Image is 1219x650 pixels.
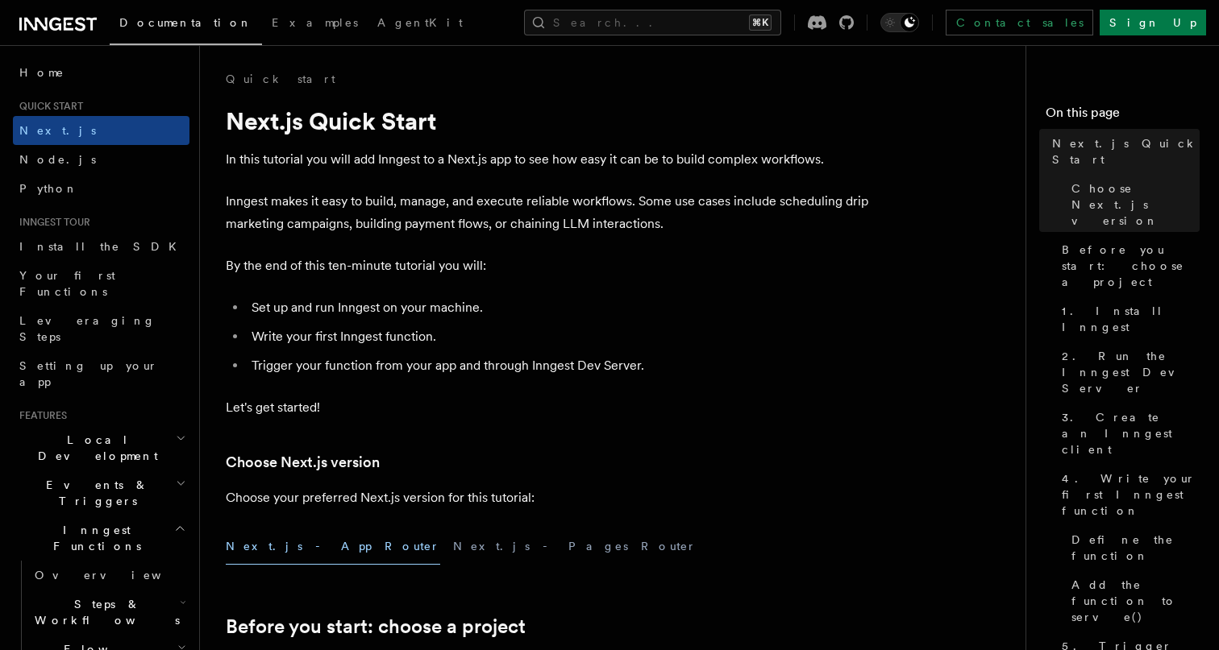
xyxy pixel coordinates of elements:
span: 1. Install Inngest [1062,303,1200,335]
span: Features [13,409,67,422]
button: Inngest Functions [13,515,189,561]
li: Write your first Inngest function. [247,325,871,348]
span: Steps & Workflows [28,596,180,628]
button: Steps & Workflows [28,590,189,635]
button: Next.js - Pages Router [453,528,697,565]
span: Documentation [119,16,252,29]
button: Next.js - App Router [226,528,440,565]
a: Before you start: choose a project [1055,235,1200,296]
span: Add the function to serve() [1071,577,1200,625]
a: Examples [262,5,368,43]
a: Next.js Quick Start [1046,129,1200,174]
a: Leveraging Steps [13,306,189,351]
h4: On this page [1046,103,1200,129]
a: Contact sales [946,10,1093,35]
a: 1. Install Inngest [1055,296,1200,342]
span: Install the SDK [19,240,186,253]
span: Choose Next.js version [1071,180,1200,229]
span: AgentKit [377,16,463,29]
li: Set up and run Inngest on your machine. [247,296,871,319]
a: Define the function [1065,525,1200,570]
span: Setting up your app [19,359,158,388]
span: Define the function [1071,532,1200,564]
p: Choose your preferred Next.js version for this tutorial: [226,486,871,509]
span: Your first Functions [19,269,115,298]
a: Next.js [13,116,189,145]
a: Install the SDK [13,232,189,261]
span: Quick start [13,100,83,113]
a: Home [13,58,189,87]
span: Python [19,182,78,195]
a: Python [13,174,189,203]
a: Setting up your app [13,351,189,396]
span: Next.js Quick Start [1052,135,1200,168]
span: Before you start: choose a project [1062,242,1200,290]
button: Toggle dark mode [880,13,919,32]
button: Events & Triggers [13,470,189,515]
span: Events & Triggers [13,477,176,509]
a: Quick start [226,71,335,87]
span: Examples [272,16,358,29]
a: Choose Next.js version [1065,174,1200,235]
p: In this tutorial you will add Inngest to a Next.js app to see how easy it can be to build complex... [226,148,871,171]
h1: Next.js Quick Start [226,106,871,135]
span: Leveraging Steps [19,314,156,343]
span: Node.js [19,153,96,166]
button: Search...⌘K [524,10,781,35]
a: Your first Functions [13,261,189,306]
span: 3. Create an Inngest client [1062,409,1200,457]
a: AgentKit [368,5,472,43]
span: Next.js [19,124,96,137]
p: Let's get started! [226,396,871,419]
li: Trigger your function from your app and through Inngest Dev Server. [247,354,871,377]
a: Sign Up [1100,10,1206,35]
p: Inngest makes it easy to build, manage, and execute reliable workflows. Some use cases include sc... [226,190,871,235]
span: Inngest Functions [13,522,174,554]
a: Add the function to serve() [1065,570,1200,631]
button: Local Development [13,425,189,470]
a: 2. Run the Inngest Dev Server [1055,342,1200,403]
kbd: ⌘K [749,14,772,31]
a: Overview [28,561,189,590]
a: Documentation [110,5,262,45]
a: Node.js [13,145,189,174]
a: 4. Write your first Inngest function [1055,464,1200,525]
span: Home [19,64,64,81]
a: 3. Create an Inngest client [1055,403,1200,464]
p: By the end of this ten-minute tutorial you will: [226,255,871,277]
span: Overview [35,569,201,582]
span: Local Development [13,432,176,464]
span: 2. Run the Inngest Dev Server [1062,348,1200,396]
a: Choose Next.js version [226,451,380,474]
span: Inngest tour [13,216,90,229]
a: Before you start: choose a project [226,615,526,638]
span: 4. Write your first Inngest function [1062,470,1200,519]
